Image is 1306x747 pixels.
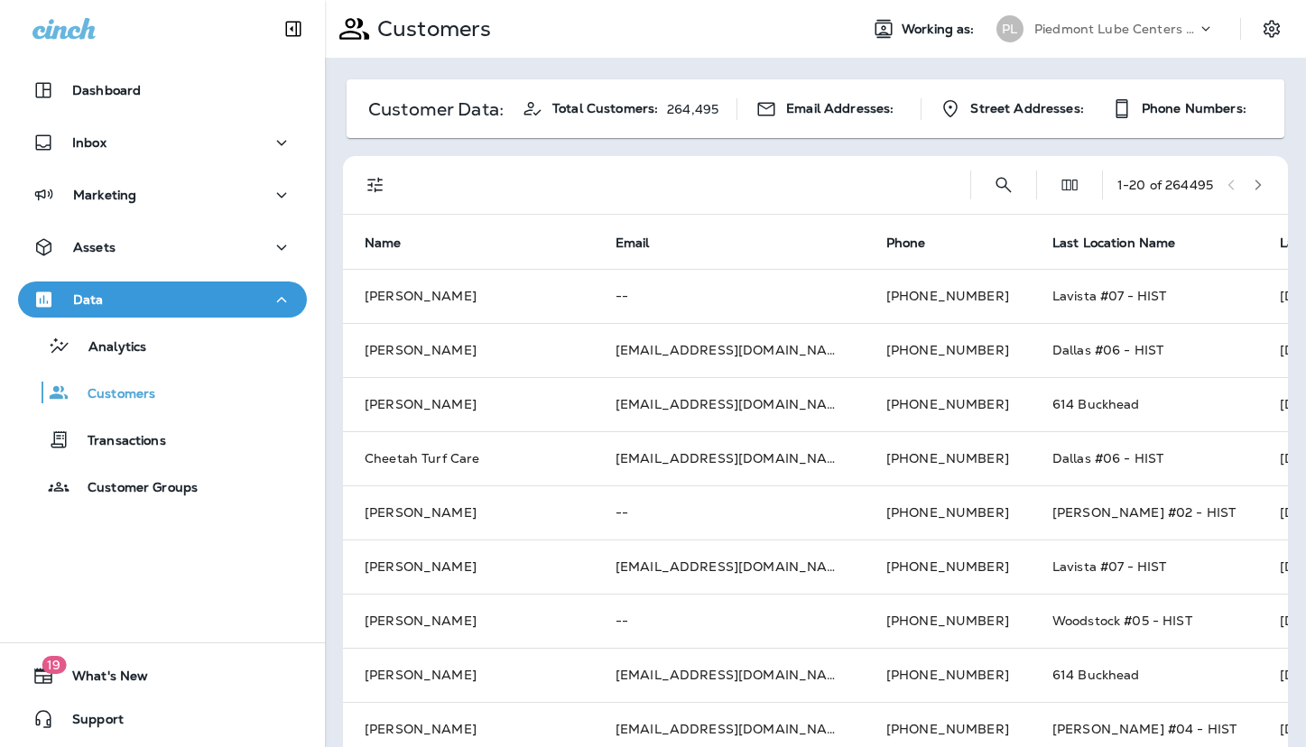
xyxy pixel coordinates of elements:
button: Assets [18,229,307,265]
div: PL [996,15,1023,42]
span: Last Location Name [1052,235,1199,251]
p: Customer Groups [69,480,198,497]
button: Analytics [18,327,307,364]
p: -- [616,289,843,303]
td: [EMAIL_ADDRESS][DOMAIN_NAME] [594,323,865,377]
span: Working as: [902,22,978,37]
button: Transactions [18,420,307,458]
span: Dallas #06 - HIST [1052,450,1163,466]
td: [PERSON_NAME] [343,377,594,431]
td: [PHONE_NUMBER] [865,539,1031,594]
td: [PHONE_NUMBER] [865,594,1031,648]
span: Woodstock #05 - HIST [1052,613,1192,629]
td: Cheetah Turf Care [343,431,594,485]
td: [PERSON_NAME] [343,539,594,594]
td: [PERSON_NAME] [343,269,594,323]
span: Total Customers: [552,101,658,116]
button: Dashboard [18,72,307,108]
p: Transactions [69,433,166,450]
span: Name [365,235,402,251]
td: [PERSON_NAME] [343,648,594,702]
p: Customer Data: [368,102,504,116]
span: Email Addresses: [786,101,894,116]
button: Inbox [18,124,307,161]
span: [PERSON_NAME] #04 - HIST [1052,721,1237,737]
button: Customer Groups [18,467,307,505]
button: Collapse Sidebar [268,11,319,47]
td: [EMAIL_ADDRESS][DOMAIN_NAME] [594,431,865,485]
p: Inbox [72,135,107,150]
td: [PHONE_NUMBER] [865,485,1031,539]
button: Data [18,281,307,318]
p: -- [616,613,843,628]
td: [EMAIL_ADDRESS][DOMAIN_NAME] [594,539,865,594]
td: [PHONE_NUMBER] [865,431,1031,485]
button: Settings [1255,13,1288,45]
span: 614 Buckhead [1052,396,1140,412]
td: [PHONE_NUMBER] [865,323,1031,377]
p: Customers [370,15,491,42]
button: Support [18,701,307,737]
span: Name [365,235,425,251]
button: Filters [357,167,394,203]
td: [EMAIL_ADDRESS][DOMAIN_NAME] [594,648,865,702]
span: Phone [886,235,949,251]
p: Dashboard [72,83,141,97]
td: [PERSON_NAME] [343,323,594,377]
button: Search Customers [986,167,1022,203]
button: 19What's New [18,658,307,694]
td: [PHONE_NUMBER] [865,377,1031,431]
span: Email [616,235,650,251]
span: Dallas #06 - HIST [1052,342,1163,358]
span: 614 Buckhead [1052,667,1140,683]
button: Edit Fields [1051,167,1088,203]
td: [PHONE_NUMBER] [865,269,1031,323]
span: Phone Numbers: [1142,101,1246,116]
p: 264,495 [667,102,718,116]
span: Email [616,235,673,251]
span: [PERSON_NAME] #02 - HIST [1052,504,1236,521]
span: 19 [42,656,66,674]
span: Street Addresses: [970,101,1083,116]
span: Support [54,712,124,733]
p: Marketing [73,188,136,202]
span: Lavista #07 - HIST [1052,558,1167,575]
td: [PERSON_NAME] [343,485,594,539]
span: What's New [54,669,148,690]
span: Last Location Name [1052,235,1176,251]
td: [EMAIL_ADDRESS][DOMAIN_NAME] [594,377,865,431]
span: Phone [886,235,926,251]
span: Lavista #07 - HIST [1052,288,1167,304]
p: Customers [69,386,155,403]
p: -- [616,505,843,520]
div: 1 - 20 of 264495 [1117,178,1213,192]
td: [PERSON_NAME] [343,594,594,648]
button: Customers [18,373,307,411]
td: [PHONE_NUMBER] [865,648,1031,702]
p: Piedmont Lube Centers LLC [1034,22,1197,36]
p: Data [73,292,104,307]
p: Analytics [70,339,146,356]
p: Assets [73,240,116,254]
button: Marketing [18,177,307,213]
